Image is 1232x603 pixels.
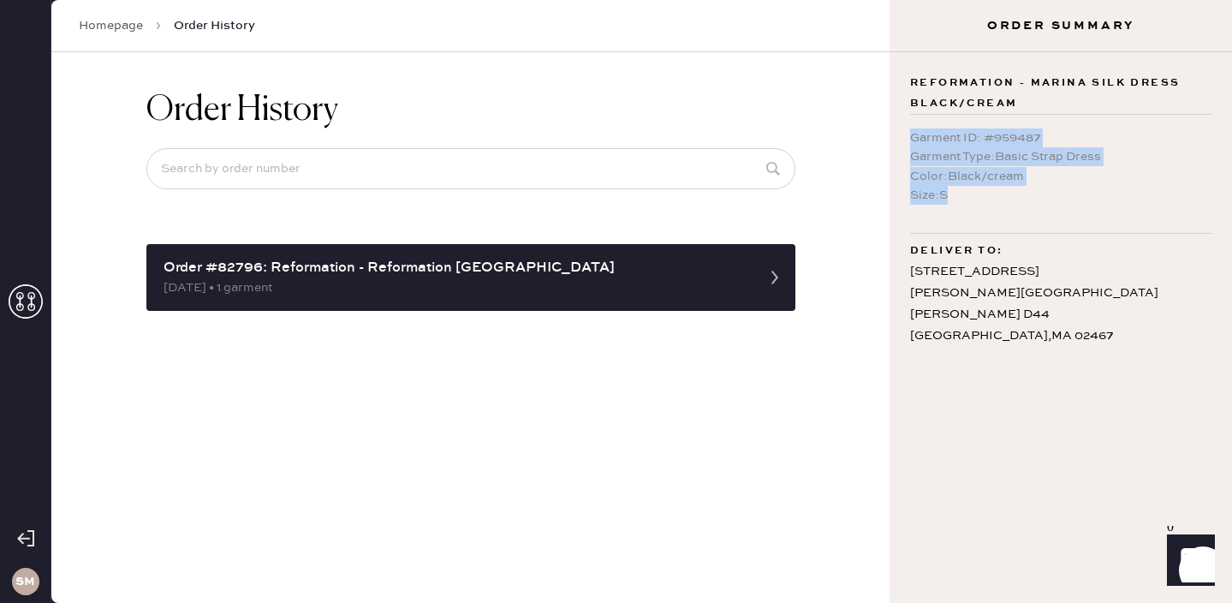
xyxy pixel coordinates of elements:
div: [STREET_ADDRESS] [PERSON_NAME][GEOGRAPHIC_DATA][PERSON_NAME] D44 [GEOGRAPHIC_DATA] , MA 02467 [910,261,1211,348]
div: Garment ID : # 959487 [910,128,1211,147]
div: Color : Black/cream [910,167,1211,186]
div: Order #82796: Reformation - Reformation [GEOGRAPHIC_DATA] [164,258,747,278]
span: Order History [174,17,255,34]
h3: SM [15,576,35,588]
span: Reformation - Marina Silk Dress Black/cream [910,73,1211,114]
div: Size : S [910,186,1211,205]
a: Homepage [79,17,143,34]
input: Search by order number [146,148,795,189]
iframe: Front Chat [1151,526,1224,600]
h3: Order Summary [890,17,1232,34]
h1: Order History [146,90,338,131]
div: [DATE] • 1 garment [164,278,747,297]
span: Deliver to: [910,241,1003,261]
div: Garment Type : Basic Strap Dress [910,147,1211,166]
